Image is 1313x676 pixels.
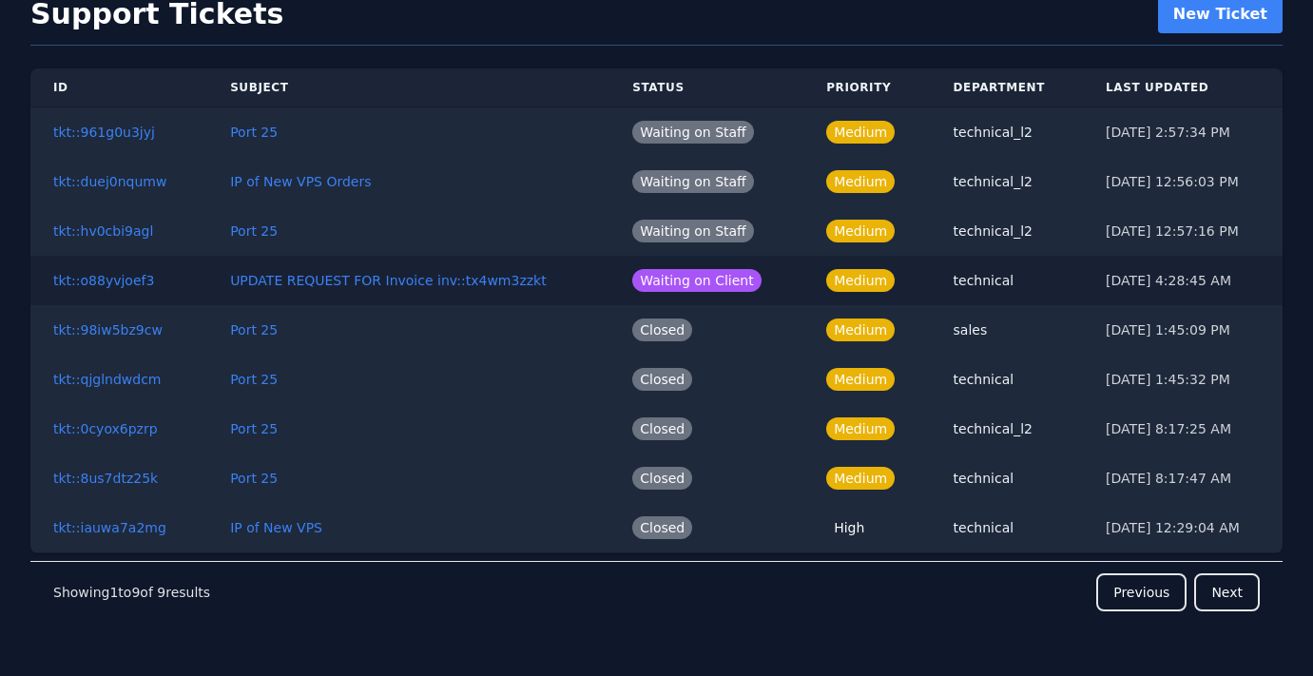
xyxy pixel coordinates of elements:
[109,585,118,600] span: 1
[53,518,166,537] button: tkt::iauwa7a2mg
[826,319,895,341] span: Medium
[1106,518,1260,537] div: [DATE] 12:29:04 AM
[632,319,692,341] span: Closed
[1106,222,1260,241] div: [DATE] 12:57:16 PM
[954,469,1061,488] div: technical
[157,585,165,600] span: 9
[632,170,754,193] span: Waiting on Staff
[230,469,278,488] button: Port 25
[230,370,278,389] button: Port 25
[826,220,895,242] span: Medium
[230,419,278,438] button: Port 25
[53,583,210,602] p: Showing to of results
[826,368,895,391] span: Medium
[826,516,872,539] span: High
[954,370,1061,389] div: technical
[954,518,1061,537] div: technical
[30,561,1283,623] nav: Pagination
[632,467,692,490] span: Closed
[53,271,154,290] button: tkt::o88yvjoef3
[632,121,754,144] span: Waiting on Staff
[826,121,895,144] span: Medium
[1194,573,1260,611] button: Next
[826,170,895,193] span: Medium
[609,68,803,107] th: Status
[931,68,1084,107] th: Department
[53,172,166,191] button: tkt::duej0nqumw
[1106,419,1260,438] div: [DATE] 8:17:25 AM
[632,220,754,242] span: Waiting on Staff
[954,271,1061,290] div: technical
[1106,370,1260,389] div: [DATE] 1:45:32 PM
[30,68,207,107] th: ID
[230,518,322,537] button: IP of New VPS
[632,368,692,391] span: Closed
[230,172,371,191] button: IP of New VPS Orders
[954,172,1061,191] div: technical_l2
[1096,573,1187,611] button: Previous
[954,419,1061,438] div: technical_l2
[632,516,692,539] span: Closed
[53,222,153,241] button: tkt::hv0cbi9agl
[954,123,1061,142] div: technical_l2
[207,68,609,107] th: Subject
[1106,271,1260,290] div: [DATE] 4:28:45 AM
[1106,123,1260,142] div: [DATE] 2:57:34 PM
[1106,469,1260,488] div: [DATE] 8:17:47 AM
[53,370,162,389] button: tkt::qjglndwdcm
[53,469,158,488] button: tkt::8us7dtz25k
[803,68,930,107] th: Priority
[954,320,1061,339] div: sales
[230,123,278,142] button: Port 25
[53,419,158,438] button: tkt::0cyox6pzrp
[826,467,895,490] span: Medium
[632,269,761,292] span: Waiting on Client
[1083,68,1283,107] th: Last Updated
[632,417,692,440] span: Closed
[230,271,547,290] button: UPDATE REQUEST FOR Invoice inv::tx4wm3zzkt
[826,417,895,440] span: Medium
[954,222,1061,241] div: technical_l2
[131,585,140,600] span: 9
[826,269,895,292] span: Medium
[53,320,163,339] button: tkt::98iw5bz9cw
[1106,172,1260,191] div: [DATE] 12:56:03 PM
[1106,320,1260,339] div: [DATE] 1:45:09 PM
[230,320,278,339] button: Port 25
[53,123,155,142] button: tkt::961g0u3jyj
[230,222,278,241] button: Port 25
